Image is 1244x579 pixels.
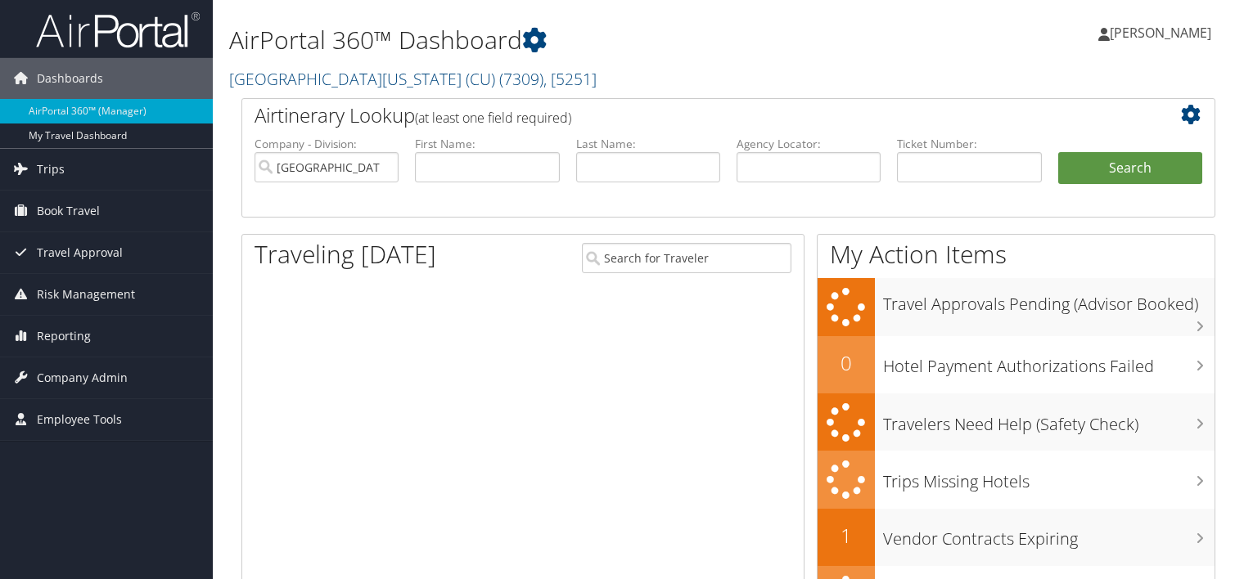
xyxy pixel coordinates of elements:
[1058,152,1202,185] button: Search
[37,316,91,357] span: Reporting
[818,278,1215,336] a: Travel Approvals Pending (Advisor Booked)
[883,405,1215,436] h3: Travelers Need Help (Safety Check)
[818,336,1215,393] a: 0Hotel Payment Authorizations Failed
[883,519,1215,550] h3: Vendor Contracts Expiring
[499,68,543,90] span: ( 7309 )
[818,451,1215,509] a: Trips Missing Hotels
[1098,8,1228,57] a: [PERSON_NAME]
[37,191,100,231] span: Book Travel
[883,347,1215,378] h3: Hotel Payment Authorizations Failed
[883,285,1215,316] h3: Travel Approvals Pending (Advisor Booked)
[37,274,135,315] span: Risk Management
[543,68,597,90] span: , [ 5251 ]
[229,68,597,90] a: [GEOGRAPHIC_DATA][US_STATE] (CU)
[255,136,399,152] label: Company - Division:
[883,462,1215,493] h3: Trips Missing Hotels
[818,349,875,377] h2: 0
[37,232,123,273] span: Travel Approval
[818,509,1215,566] a: 1Vendor Contracts Expiring
[37,58,103,99] span: Dashboards
[818,237,1215,272] h1: My Action Items
[229,23,895,57] h1: AirPortal 360™ Dashboard
[897,136,1041,152] label: Ticket Number:
[37,357,128,398] span: Company Admin
[255,237,436,272] h1: Traveling [DATE]
[37,399,122,440] span: Employee Tools
[37,149,65,190] span: Trips
[415,136,559,152] label: First Name:
[255,101,1121,129] h2: Airtinerary Lookup
[1110,24,1211,42] span: [PERSON_NAME]
[818,393,1215,451] a: Travelers Need Help (Safety Check)
[582,243,791,273] input: Search for Traveler
[818,522,875,550] h2: 1
[415,109,571,127] span: (at least one field required)
[576,136,720,152] label: Last Name:
[737,136,881,152] label: Agency Locator:
[36,11,200,49] img: airportal-logo.png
